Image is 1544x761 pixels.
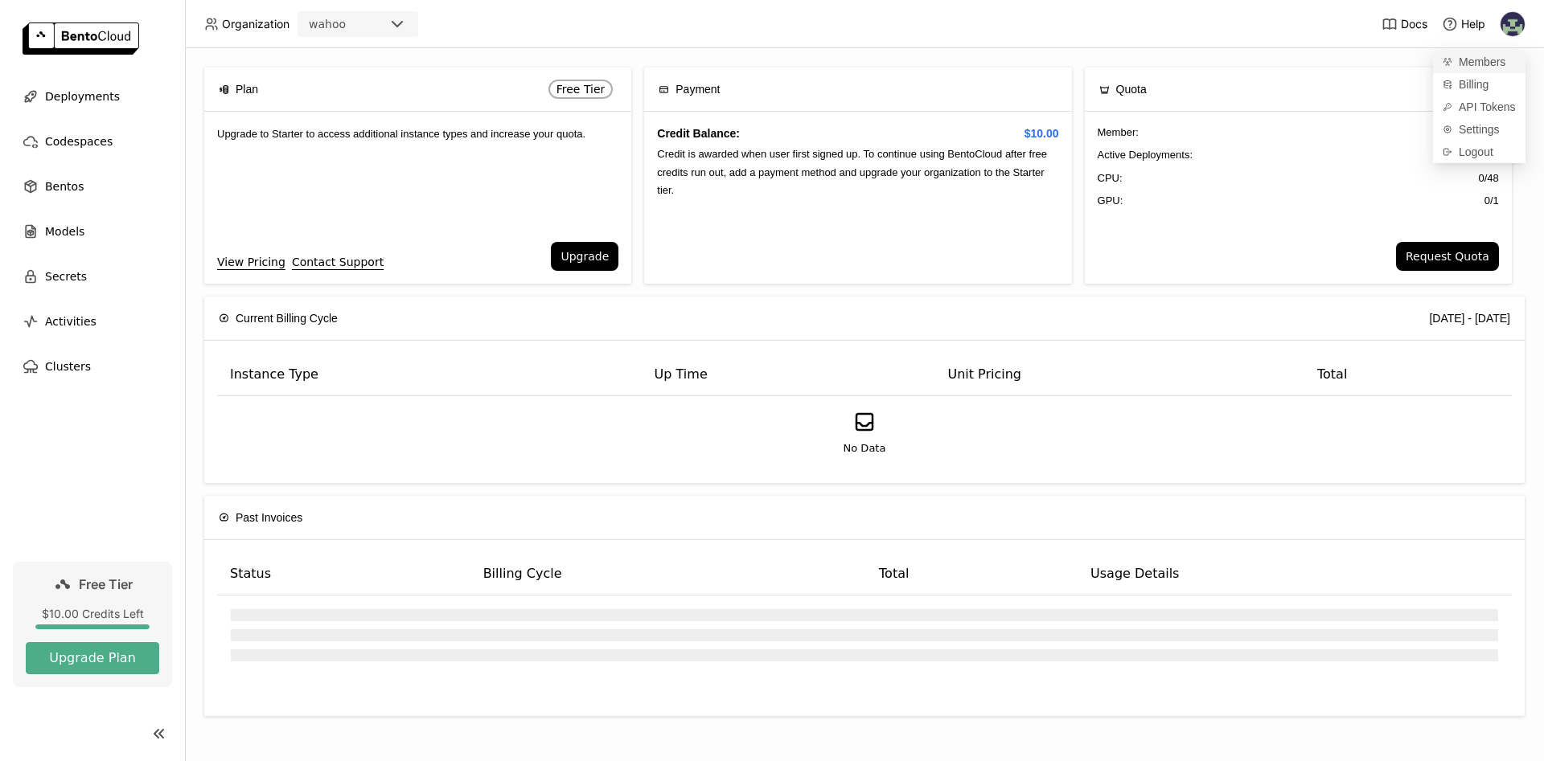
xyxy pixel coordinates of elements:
[1116,80,1147,98] span: Quota
[1459,122,1500,137] span: Settings
[1025,125,1059,142] span: $10.00
[45,222,84,241] span: Models
[23,23,139,55] img: logo
[217,128,585,140] span: Upgrade to Starter to access additional instance types and increase your quota.
[1433,118,1526,141] a: Settings
[1098,147,1193,163] span: Active Deployments :
[1098,125,1139,141] span: Member :
[45,87,120,106] span: Deployments
[1401,17,1427,31] span: Docs
[236,509,302,526] span: Past Invoices
[1304,354,1512,396] th: Total
[236,80,258,98] span: Plan
[45,312,96,331] span: Activities
[1484,193,1499,209] span: 0 / 1
[45,267,87,286] span: Secrets
[866,553,1078,595] th: Total
[13,80,172,113] a: Deployments
[1459,145,1493,159] span: Logout
[1433,141,1526,163] div: Logout
[13,305,172,338] a: Activities
[1478,170,1498,186] span: 0 / 48
[13,562,172,687] a: Free Tier$10.00 Credits LeftUpgrade Plan
[222,17,289,31] span: Organization
[1078,553,1512,595] th: Usage Details
[79,576,133,592] span: Free Tier
[657,125,1058,142] h4: Credit Balance:
[657,148,1047,196] span: Credit is awarded when user first signed up. To continue using BentoCloud after free credits run ...
[217,253,285,271] a: View Pricing
[1433,73,1526,96] a: Billing
[1382,16,1427,32] a: Docs
[1429,309,1510,327] div: [DATE] - [DATE]
[551,242,618,271] button: Upgrade
[1501,12,1525,36] img: Gabriel Lowenberg
[309,16,346,32] div: wahoo
[236,309,338,327] span: Current Billing Cycle
[1098,193,1123,209] span: GPU:
[556,83,606,96] span: Free Tier
[844,440,886,456] span: No Data
[26,642,159,674] button: Upgrade Plan
[13,260,172,293] a: Secrets
[13,125,172,158] a: Codespaces
[1396,242,1499,271] button: Request Quota
[45,357,91,376] span: Clusters
[217,354,642,396] th: Instance Type
[217,553,470,595] th: Status
[1433,51,1526,73] a: Members
[1098,170,1123,186] span: CPU:
[1459,100,1516,114] span: API Tokens
[45,177,84,196] span: Bentos
[642,354,935,396] th: Up Time
[934,354,1304,396] th: Unit Pricing
[13,350,172,383] a: Clusters
[13,215,172,248] a: Models
[1433,96,1526,118] a: API Tokens
[45,132,113,151] span: Codespaces
[292,253,384,271] a: Contact Support
[1459,77,1489,92] span: Billing
[13,170,172,203] a: Bentos
[1459,55,1505,69] span: Members
[26,607,159,621] div: $10.00 Credits Left
[470,553,866,595] th: Billing Cycle
[347,17,349,33] input: Selected wahoo.
[1442,16,1485,32] div: Help
[1461,17,1485,31] span: Help
[675,80,720,98] span: Payment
